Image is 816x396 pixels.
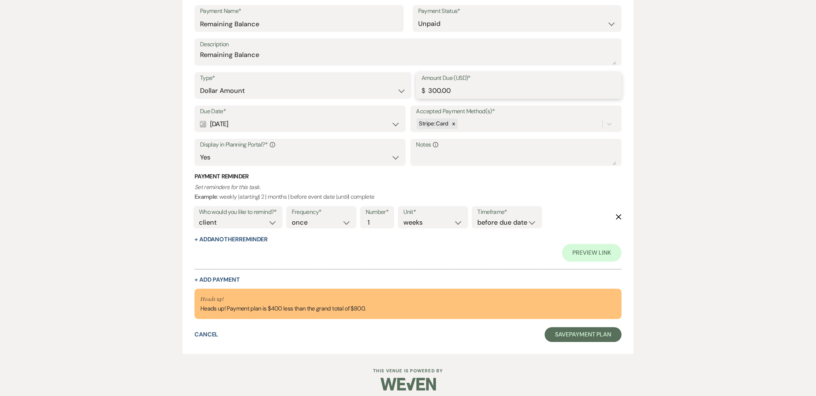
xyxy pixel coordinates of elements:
[200,6,398,17] label: Payment Name*
[545,327,622,342] button: SavePayment Plan
[416,140,616,150] label: Notes
[200,106,400,117] label: Due Date*
[419,120,448,127] span: Stripe: Card
[199,207,277,218] label: Who would you like to remind?*
[194,332,219,338] button: Cancel
[366,207,389,218] label: Number*
[200,295,365,313] div: Heads up! Payment plan is $400 less than the grand total of $800.
[200,50,616,65] textarea: Remaining Balance
[418,6,616,17] label: Payment Status*
[416,106,616,117] label: Accepted Payment Method(s)*
[421,86,425,96] div: $
[194,182,622,201] p: : weekly | | 2 | months | before event date | | complete
[200,140,400,150] label: Display in Planning Portal?*
[194,193,217,201] b: Example
[194,183,260,191] i: Set reminders for this task.
[239,193,258,201] i: starting
[194,277,240,283] button: + Add Payment
[200,39,616,50] label: Description
[200,73,406,84] label: Type*
[194,172,622,181] h3: Payment Reminder
[337,193,348,201] i: until
[477,207,536,218] label: Timeframe*
[403,207,463,218] label: Unit*
[200,295,365,304] p: Heads up!
[421,73,616,84] label: Amount Due (USD)*
[562,244,622,262] a: Preview Link
[292,207,351,218] label: Frequency*
[200,117,400,131] div: [DATE]
[194,236,268,242] button: + AddAnotherReminder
